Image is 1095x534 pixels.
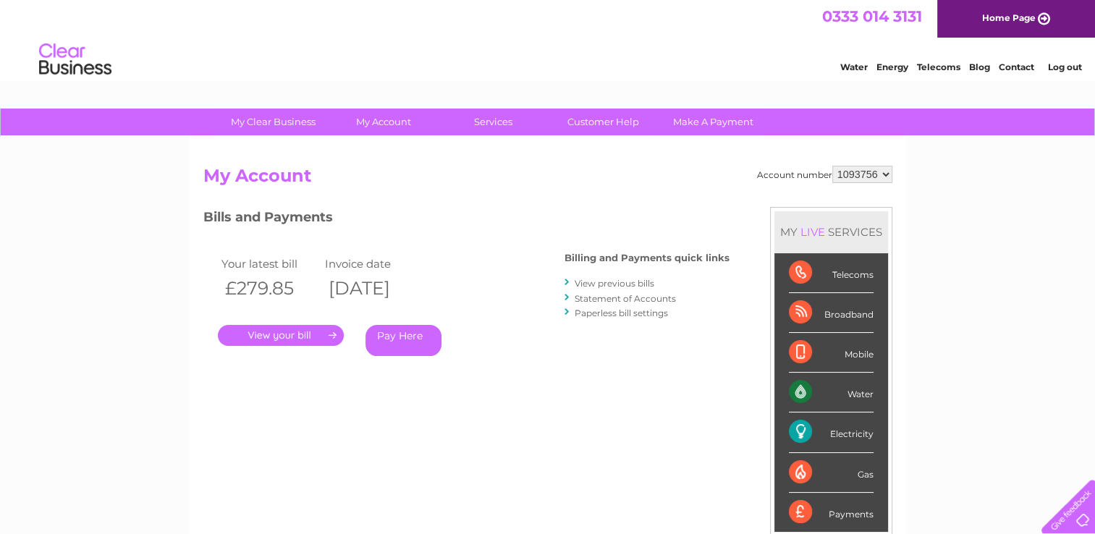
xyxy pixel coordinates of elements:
[38,38,112,82] img: logo.png
[789,453,874,493] div: Gas
[321,274,426,303] th: [DATE]
[565,253,730,263] h4: Billing and Payments quick links
[789,373,874,412] div: Water
[798,225,828,239] div: LIVE
[218,325,344,346] a: .
[789,412,874,452] div: Electricity
[206,8,890,70] div: Clear Business is a trading name of Verastar Limited (registered in [GEOGRAPHIC_DATA] No. 3667643...
[203,166,892,193] h2: My Account
[218,274,322,303] th: £279.85
[789,253,874,293] div: Telecoms
[365,325,441,356] a: Pay Here
[774,211,888,253] div: MY SERVICES
[1047,62,1081,72] a: Log out
[324,109,443,135] a: My Account
[544,109,663,135] a: Customer Help
[789,333,874,373] div: Mobile
[969,62,990,72] a: Blog
[213,109,333,135] a: My Clear Business
[203,207,730,232] h3: Bills and Payments
[822,7,922,25] a: 0333 014 3131
[999,62,1034,72] a: Contact
[917,62,960,72] a: Telecoms
[840,62,868,72] a: Water
[434,109,553,135] a: Services
[575,293,676,304] a: Statement of Accounts
[575,308,668,318] a: Paperless bill settings
[575,278,654,289] a: View previous bills
[757,166,892,183] div: Account number
[789,493,874,532] div: Payments
[218,254,322,274] td: Your latest bill
[321,254,426,274] td: Invoice date
[654,109,773,135] a: Make A Payment
[789,293,874,333] div: Broadband
[876,62,908,72] a: Energy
